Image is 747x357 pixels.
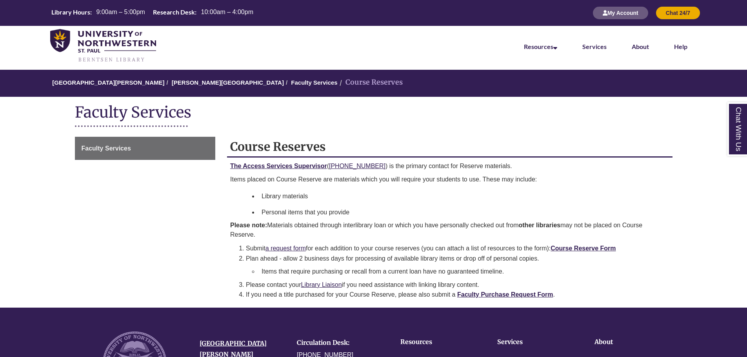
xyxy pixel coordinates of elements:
h4: About [594,339,667,346]
a: [GEOGRAPHIC_DATA] [200,339,267,347]
th: Research Desk: [150,8,198,16]
a: [PHONE_NUMBER] [329,163,385,169]
p: Materials obtained through interlibrary loan or which you have personally checked out from may no... [230,221,669,239]
th: Library Hours: [48,8,93,16]
strong: Please note: [230,222,267,228]
span: 10:00am – 4:00pm [201,9,253,15]
a: Faculty Purchase Request Form [457,291,553,298]
li: Plan ahead - allow 2 business days for processing of available library items or drop off of perso... [246,254,669,280]
li: Items that require purchasing or recall from a current loan have no guaranteed timeline. [258,263,669,280]
li: Library materials [258,188,669,205]
a: Library Liaison [301,281,342,288]
a: Help [674,43,687,50]
span: Faculty Services [82,145,131,152]
img: UNWSP Library Logo [50,29,156,63]
a: [GEOGRAPHIC_DATA][PERSON_NAME] [52,79,164,86]
a: Hours Today [48,8,256,18]
a: Resources [524,43,557,50]
h2: Course Reserves [227,137,672,158]
a: My Account [593,9,648,16]
strong: other libraries [519,222,561,228]
li: Course Reserves [338,77,403,88]
li: Please contact your if you need assistance with linking library content. [246,280,669,290]
button: Chat 24/7 [656,7,700,19]
a: The Access Services Supervisor [230,163,327,169]
span: 9:00am – 5:00pm [96,9,145,15]
a: Course Reserve Form [551,245,616,252]
h4: Services [497,339,570,346]
p: ( ) is the primary contact for Reserve materials. [230,161,669,171]
a: a request form [265,245,306,252]
li: If you need a title purchased for your Course Reserve, please also submit a . [246,290,669,300]
h4: Circulation Desk: [297,339,382,346]
a: Services [582,43,607,50]
h1: Faculty Services [75,103,672,123]
a: Faculty Services [75,137,216,160]
a: [PERSON_NAME][GEOGRAPHIC_DATA] [172,79,284,86]
p: Items placed on Course Reserve are materials which you will require your students to use. These m... [230,175,669,184]
li: Personal items that you provide [258,204,669,221]
h4: Resources [400,339,473,346]
button: My Account [593,7,648,19]
a: Chat 24/7 [656,9,700,16]
li: Submit for each addition to your course reserves (you can attach a list of resources to the form): [246,243,669,254]
a: Faculty Services [291,79,337,86]
a: About [632,43,649,50]
div: Guide Page Menu [75,137,216,160]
